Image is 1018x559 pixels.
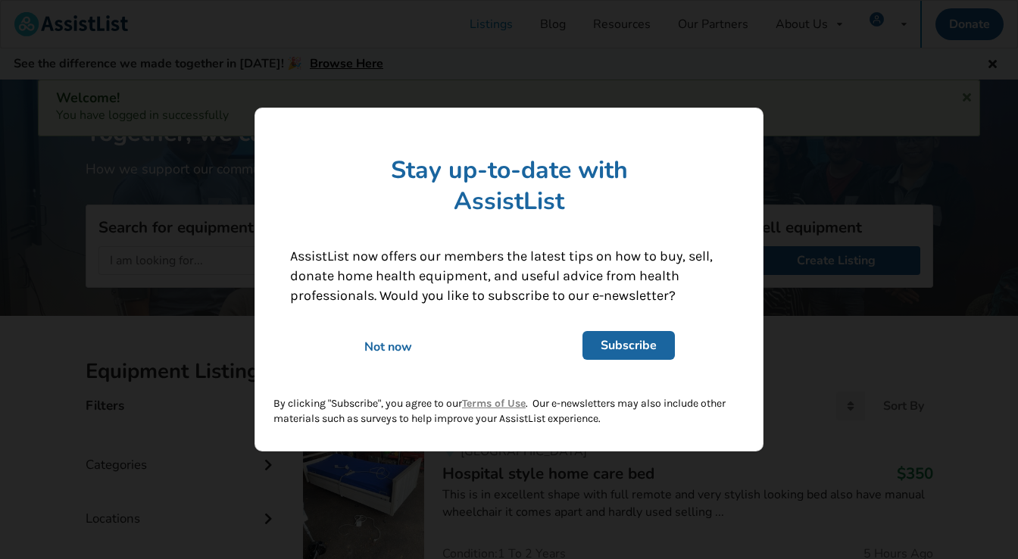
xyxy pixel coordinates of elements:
p: AssistList now offers our members the latest tips on how to buy, sell, donate home health equipme... [267,247,751,305]
a: Subscribe [582,331,675,360]
p: By clicking "Subscribe", you agree to our . Our e-newsletters may also include other materials su... [267,396,751,439]
h1: Stay up-to-date with AssistList [267,155,751,217]
a: Terms of Use [462,397,526,410]
div: Not now [279,339,497,355]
